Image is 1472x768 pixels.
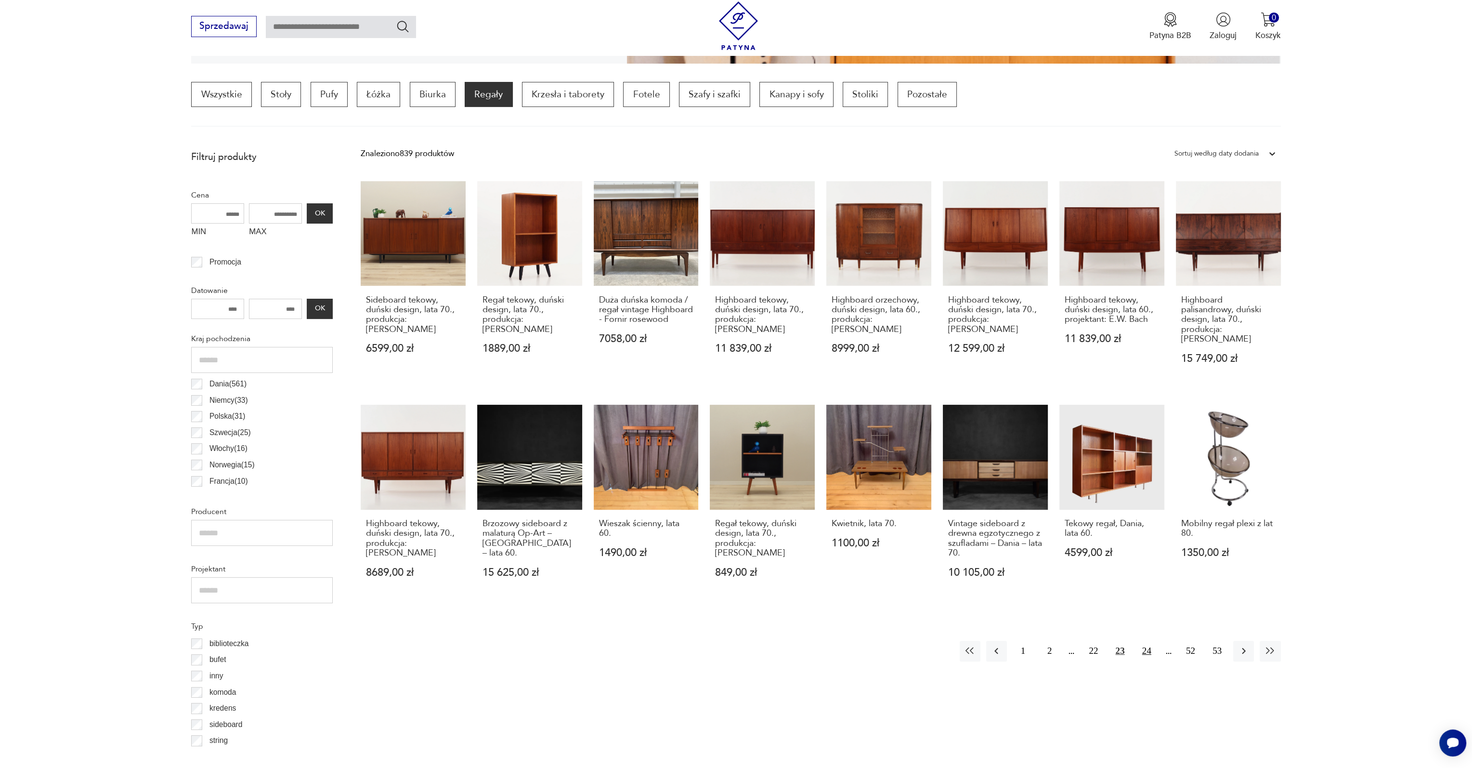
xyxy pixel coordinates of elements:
[1181,354,1276,364] p: 15 749,00 zł
[209,442,248,455] p: Włochy ( 16 )
[209,410,246,423] p: Polska ( 31 )
[209,491,273,503] p: Czechosłowacja ( 6 )
[832,538,926,548] p: 1100,00 zł
[209,702,236,715] p: kredens
[366,568,460,578] p: 8689,00 zł
[191,620,333,633] p: Typ
[1083,641,1104,662] button: 22
[1261,12,1276,27] img: Ikona koszyka
[522,82,614,107] a: Krzesła i taborety
[465,82,512,107] a: Regały
[482,344,577,354] p: 1889,00 zł
[1269,13,1279,23] div: 0
[1174,147,1259,160] div: Sortuj według daty dodania
[1059,405,1164,600] a: Tekowy regał, Dania, lata 60.Tekowy regał, Dania, lata 60.4599,00 zł
[1059,181,1164,386] a: Highboard tekowy, duński design, lata 60., projektant: E.W. BachHighboard tekowy, duński design, ...
[1065,334,1159,344] p: 11 839,00 zł
[1065,548,1159,558] p: 4599,00 zł
[715,344,809,354] p: 11 839,00 zł
[261,82,301,107] p: Stoły
[1013,641,1033,662] button: 1
[191,189,333,201] p: Cena
[209,686,236,699] p: komoda
[1149,12,1191,41] button: Patyna B2B
[396,19,410,33] button: Szukaj
[1181,519,1276,539] h3: Mobilny regał plexi z lat 80.
[1065,519,1159,539] h3: Tekowy regał, Dania, lata 60.
[826,405,931,600] a: Kwietnik, lata 70.Kwietnik, lata 70.1100,00 zł
[714,1,763,50] img: Patyna - sklep z meblami i dekoracjami vintage
[1210,30,1237,41] p: Zaloguj
[594,181,699,386] a: Duża duńska komoda / regał vintage Highboard - Fornir rosewoodDuża duńska komoda / regał vintage ...
[715,519,809,558] h3: Regał tekowy, duński design, lata 70., produkcja: [PERSON_NAME]
[710,181,815,386] a: Highboard tekowy, duński design, lata 70., produkcja: DaniaHighboard tekowy, duński design, lata ...
[249,224,302,242] label: MAX
[1180,641,1201,662] button: 52
[1039,641,1060,662] button: 2
[715,295,809,335] h3: Highboard tekowy, duński design, lata 70., produkcja: [PERSON_NAME]
[191,563,333,575] p: Projektant
[599,519,693,539] h3: Wieszak ścienny, lata 60.
[209,459,255,471] p: Norwegia ( 15 )
[1149,30,1191,41] p: Patyna B2B
[191,151,333,163] p: Filtruj produkty
[599,548,693,558] p: 1490,00 zł
[361,147,454,160] div: Znaleziono 839 produktów
[1181,295,1276,344] h3: Highboard palisandrowy, duński design, lata 70., produkcja: [PERSON_NAME]
[1065,295,1159,325] h3: Highboard tekowy, duński design, lata 60., projektant: E.W. Bach
[623,82,669,107] a: Fotele
[679,82,750,107] a: Szafy i szafki
[366,344,460,354] p: 6599,00 zł
[715,568,809,578] p: 849,00 zł
[1181,548,1276,558] p: 1350,00 zł
[209,256,241,268] p: Promocja
[209,378,247,390] p: Dania ( 561 )
[826,181,931,386] a: Highboard orzechowy, duński design, lata 60., produkcja: DaniaHighboard orzechowy, duński design,...
[1176,181,1281,386] a: Highboard palisandrowy, duński design, lata 70., produkcja: DaniaHighboard palisandrowy, duński d...
[209,751,233,763] p: witryna
[191,82,251,107] a: Wszystkie
[209,394,248,407] p: Niemcy ( 33 )
[832,295,926,335] h3: Highboard orzechowy, duński design, lata 60., produkcja: [PERSON_NAME]
[357,82,400,107] a: Łóżka
[311,82,348,107] a: Pufy
[482,295,577,335] h3: Regał tekowy, duński design, lata 70., produkcja: [PERSON_NAME]
[1439,729,1466,756] iframe: Smartsupp widget button
[410,82,456,107] a: Biurka
[759,82,833,107] a: Kanapy i sofy
[307,299,333,319] button: OK
[898,82,957,107] a: Pozostałe
[943,181,1048,386] a: Highboard tekowy, duński design, lata 70., produkcja: DaniaHighboard tekowy, duński design, lata ...
[191,23,256,31] a: Sprzedawaj
[191,16,256,37] button: Sprzedawaj
[1136,641,1157,662] button: 24
[209,637,248,650] p: biblioteczka
[191,284,333,297] p: Datowanie
[948,568,1042,578] p: 10 105,00 zł
[191,224,244,242] label: MIN
[710,405,815,600] a: Regał tekowy, duński design, lata 70., produkcja: DaniaRegał tekowy, duński design, lata 70., pro...
[1255,30,1281,41] p: Koszyk
[1176,405,1281,600] a: Mobilny regał plexi z lat 80.Mobilny regał plexi z lat 80.1350,00 zł
[209,734,228,747] p: string
[948,519,1042,558] h3: Vintage sideboard z drewna egzotycznego z szufladami – Dania – lata 70.
[599,295,693,325] h3: Duża duńska komoda / regał vintage Highboard - Fornir rosewood
[1216,12,1231,27] img: Ikonka użytkownika
[948,344,1042,354] p: 12 599,00 zł
[1207,641,1227,662] button: 53
[209,475,248,488] p: Francja ( 10 )
[1210,12,1237,41] button: Zaloguj
[832,519,926,529] h3: Kwietnik, lata 70.
[1163,12,1178,27] img: Ikona medalu
[1109,641,1130,662] button: 23
[307,203,333,224] button: OK
[482,519,577,558] h3: Brzozowy sideboard z malaturą Op-Art – [GEOGRAPHIC_DATA] – lata 60.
